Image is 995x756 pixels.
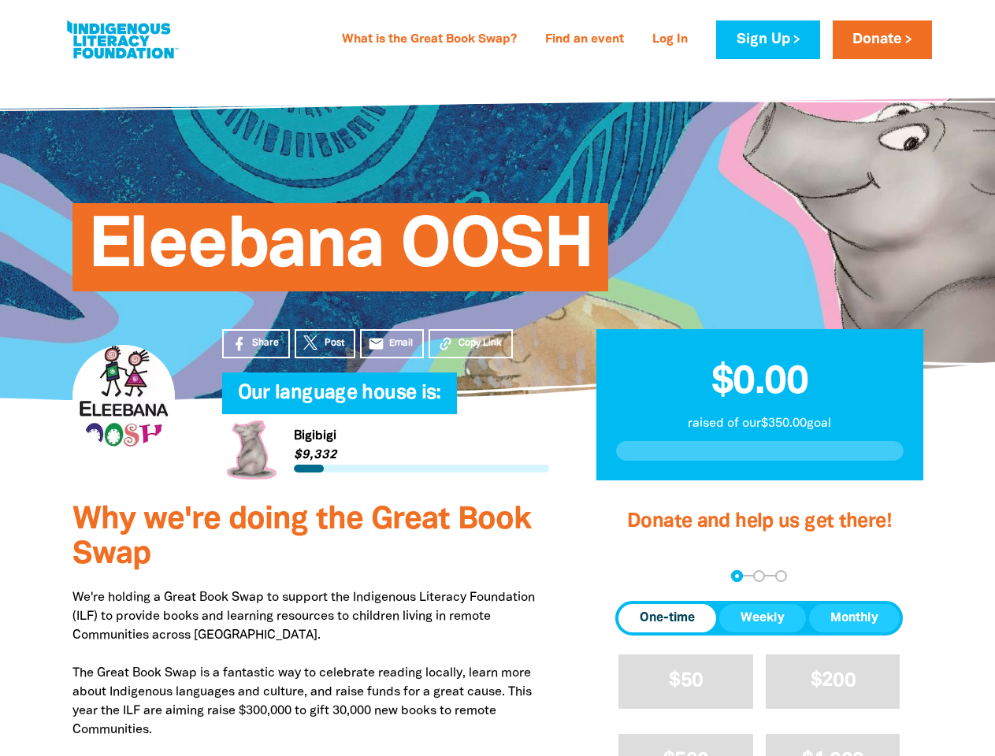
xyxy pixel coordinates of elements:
a: Share [222,329,290,358]
button: Navigate to step 2 of 3 to enter your details [753,570,765,582]
span: One-time [640,609,695,628]
span: $200 [811,672,856,690]
span: Copy Link [459,336,502,350]
span: Donate and help us get there! [627,513,892,531]
span: $50 [669,672,703,690]
a: Find an event [536,28,633,53]
span: Monthly [830,609,878,628]
button: Navigate to step 1 of 3 to enter your donation amount [731,570,743,582]
button: Copy Link [429,329,513,358]
h6: My Team [222,398,549,408]
span: Eleebana OOSH [88,215,593,291]
button: Monthly [809,604,900,632]
button: Navigate to step 3 of 3 to enter your payment details [775,570,787,582]
span: Our language house is: [238,384,441,414]
a: Sign Up [716,20,819,59]
a: What is the Great Book Swap? [332,28,526,53]
button: One-time [618,604,716,632]
span: $0.00 [711,365,808,401]
span: Why we're doing the Great Book Swap [72,506,531,569]
i: email [368,335,384,352]
span: Weekly [741,609,785,628]
span: Share [252,336,279,350]
div: Donation frequency [615,601,903,636]
p: raised of our $350.00 goal [616,414,904,433]
button: $50 [618,654,753,709]
button: Weekly [719,604,806,632]
a: Log In [643,28,697,53]
a: Donate [833,20,932,59]
button: $200 [766,654,900,709]
a: emailEmail [360,329,425,358]
span: Email [389,336,413,350]
span: Post [325,336,344,350]
a: Post [295,329,355,358]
